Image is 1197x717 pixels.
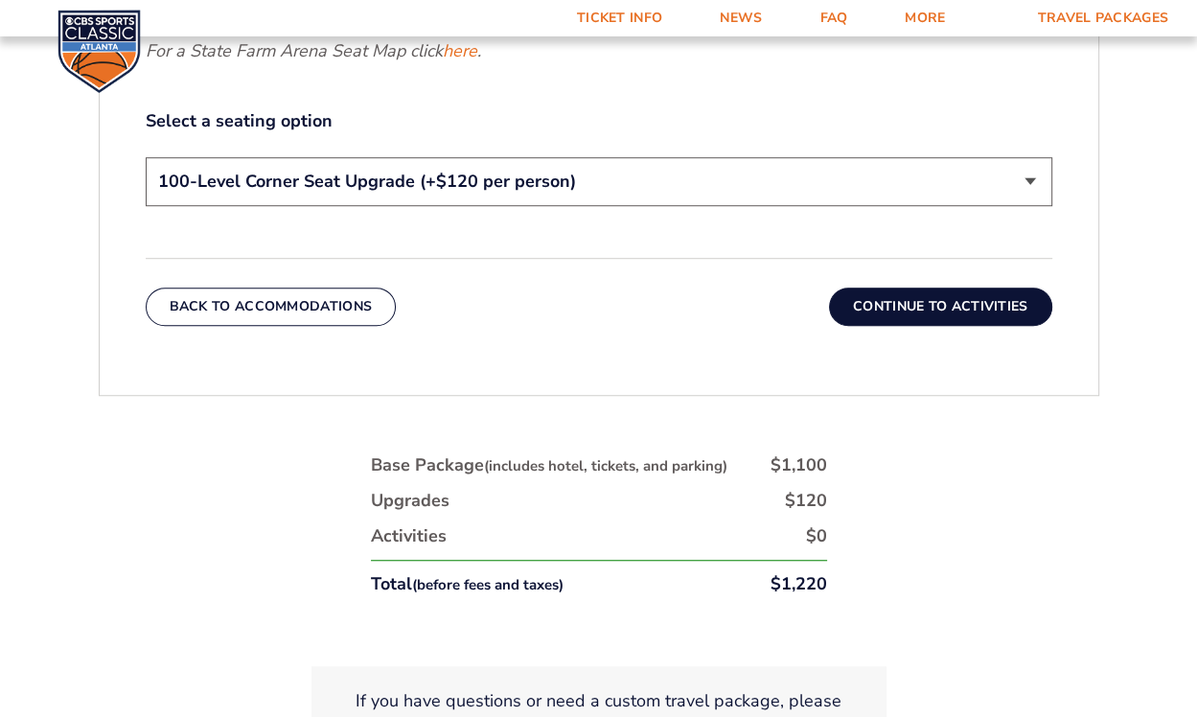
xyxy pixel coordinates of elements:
[771,572,827,596] div: $1,220
[484,456,727,475] small: (includes hotel, tickets, and parking)
[58,10,141,93] img: CBS Sports Classic
[443,39,477,63] a: here
[771,453,827,477] div: $1,100
[806,524,827,548] div: $0
[829,288,1052,326] button: Continue To Activities
[371,524,447,548] div: Activities
[146,288,397,326] button: Back To Accommodations
[371,572,564,596] div: Total
[785,489,827,513] div: $120
[146,109,1052,133] label: Select a seating option
[412,575,564,594] small: (before fees and taxes)
[146,39,481,62] em: For a State Farm Arena Seat Map click .
[371,489,449,513] div: Upgrades
[371,453,727,477] div: Base Package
